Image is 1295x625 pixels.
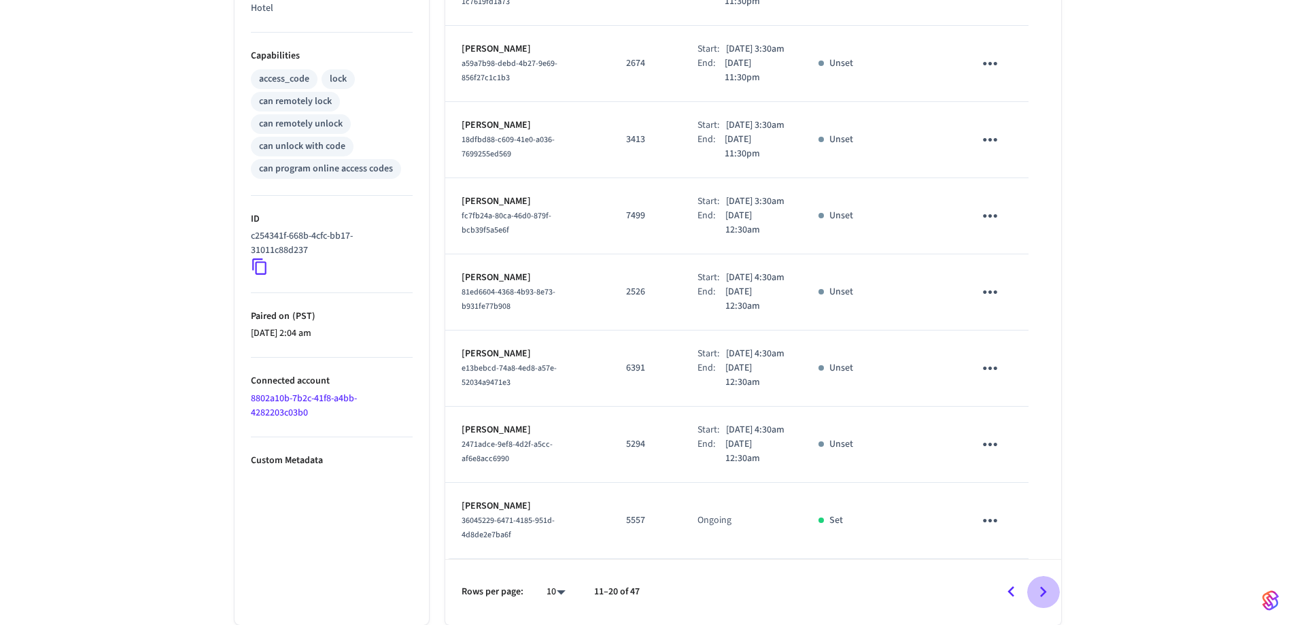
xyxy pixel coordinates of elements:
p: [PERSON_NAME] [462,347,594,361]
p: [PERSON_NAME] [462,195,594,209]
div: End: [697,437,725,466]
p: Unset [829,285,853,299]
div: access_code [259,72,309,86]
div: Start: [697,195,726,209]
p: [DATE] 12:30am [725,437,787,466]
p: [PERSON_NAME] [462,42,594,56]
td: Ongoing [681,483,802,559]
p: [PERSON_NAME] [462,499,594,513]
p: Hotel [251,1,413,16]
p: [DATE] 3:30am [726,195,784,209]
div: Start: [697,271,726,285]
span: a59a7b98-debd-4b27-9e69-856f27c1c1b3 [462,58,557,84]
span: fc7fb24a-80ca-46d0-879f-bcb39f5a5e6f [462,210,551,236]
div: End: [697,133,725,161]
p: [DATE] 12:30am [725,209,787,237]
p: Unset [829,133,853,147]
p: [DATE] 3:30am [726,42,784,56]
p: Paired on [251,309,413,324]
p: 6391 [626,361,665,375]
span: 36045229-6471-4185-951d-4d8de2e7ba6f [462,515,555,541]
span: e13bebcd-74a8-4ed8-a57e-52034a9471e3 [462,362,557,388]
p: Rows per page: [462,585,523,599]
p: [DATE] 12:30am [725,285,787,314]
span: 2471adce-9ef8-4d2f-a5cc-af6e8acc6990 [462,439,553,464]
p: ID [251,212,413,226]
p: [DATE] 11:30pm [725,133,786,161]
div: Start: [697,42,726,56]
div: can unlock with code [259,139,345,154]
a: 8802a10b-7b2c-41f8-a4bb-4282203c03b0 [251,392,357,420]
p: 2674 [626,56,665,71]
img: SeamLogoGradient.69752ec5.svg [1262,590,1279,611]
p: [DATE] 2:04 am [251,326,413,341]
div: End: [697,56,725,85]
p: Unset [829,361,853,375]
p: 3413 [626,133,665,147]
p: [PERSON_NAME] [462,423,594,437]
p: [PERSON_NAME] [462,271,594,285]
p: 7499 [626,209,665,223]
span: 18dfbd88-c609-41e0-a036-7699255ed569 [462,134,555,160]
p: [DATE] 3:30am [726,118,784,133]
div: can program online access codes [259,162,393,176]
p: 5557 [626,513,665,528]
button: Go to next page [1027,576,1059,608]
p: Unset [829,437,853,452]
div: Start: [697,118,726,133]
div: 10 [540,582,572,602]
p: Capabilities [251,49,413,63]
p: 5294 [626,437,665,452]
p: Connected account [251,374,413,388]
p: c254341f-668b-4cfc-bb17-31011c88d237 [251,229,407,258]
p: [DATE] 11:30pm [725,56,786,85]
p: [PERSON_NAME] [462,118,594,133]
p: 11–20 of 47 [594,585,640,599]
div: Start: [697,423,726,437]
p: Set [829,513,843,528]
p: [DATE] 4:30am [726,347,784,361]
p: Custom Metadata [251,454,413,468]
p: [DATE] 4:30am [726,423,784,437]
div: lock [330,72,347,86]
p: 2526 [626,285,665,299]
div: Start: [697,347,726,361]
div: can remotely lock [259,95,332,109]
span: 81ed6604-4368-4b93-8e73-b931fe77b908 [462,286,555,312]
div: End: [697,209,725,237]
div: can remotely unlock [259,117,343,131]
div: End: [697,361,725,390]
div: End: [697,285,725,314]
p: Unset [829,56,853,71]
button: Go to previous page [995,576,1027,608]
p: [DATE] 12:30am [725,361,787,390]
span: ( PST ) [290,309,315,323]
p: [DATE] 4:30am [726,271,784,285]
p: Unset [829,209,853,223]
